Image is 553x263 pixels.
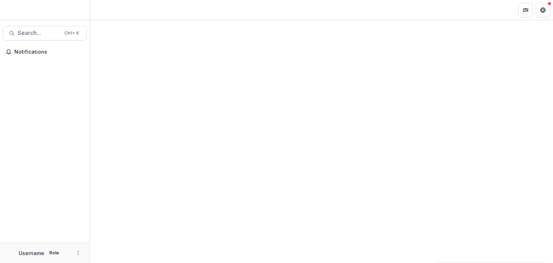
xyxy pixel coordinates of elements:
[536,3,550,17] button: Get Help
[63,29,81,37] div: Ctrl + K
[47,250,61,256] p: Role
[3,46,87,58] button: Notifications
[14,49,84,55] span: Notifications
[518,3,533,17] button: Partners
[3,26,87,40] button: Search...
[19,249,44,257] p: Username
[18,30,60,36] span: Search...
[74,249,82,257] button: More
